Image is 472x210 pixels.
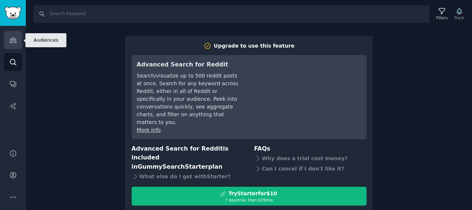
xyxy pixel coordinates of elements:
span: GummySearch Starter [138,163,208,170]
div: Filters [436,15,448,20]
h3: Advanced Search for Reddit [137,60,240,69]
h3: Advanced Search for Reddit is included in plan [132,144,244,172]
div: Why does a trial cost money? [254,153,367,163]
h3: FAQs [254,144,367,154]
iframe: YouTube video player [251,60,361,116]
img: GummySearch logo [4,7,21,20]
div: 7 days trial, then $ 29 /mo [132,197,366,203]
input: Search Keyword [34,5,430,23]
div: Try Starter for $10 [228,190,277,197]
button: TryStarterfor$107 daystrial, then $29/mo [132,187,367,206]
div: Can I cancel if I don't like it? [254,163,367,174]
div: Upgrade to use this feature [214,42,295,50]
div: Search/visualize up to 500 reddit posts at once. Search for any keyword across Reddit, either in ... [137,72,240,126]
a: More info [137,127,161,133]
div: What else do I get with Starter ? [132,171,244,182]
